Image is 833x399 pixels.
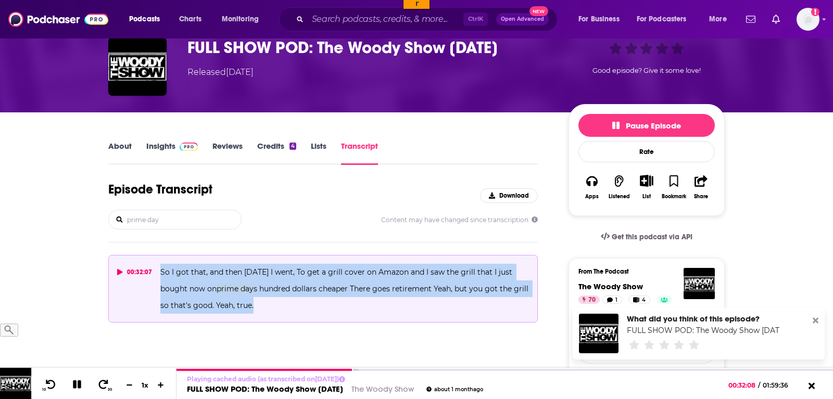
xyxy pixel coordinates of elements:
div: Rate [578,141,715,162]
span: For Business [578,12,620,27]
a: Show notifications dropdown [742,10,760,28]
button: open menu [630,11,702,28]
input: ASIN, PO, Alias, + more... [55,4,138,18]
a: Credits4 [257,141,296,165]
span: Pause Episode [612,121,681,131]
span: Logged in as HLodeiro [797,8,819,31]
a: InsightsPodchaser Pro [146,141,198,165]
a: 70 [578,295,600,304]
span: Download [499,192,529,199]
img: FULL SHOW POD: The Woody Show July 10th 2025 [108,37,167,96]
h3: From The Podcast [578,268,706,275]
span: / [758,381,760,389]
span: Get this podcast via API [612,233,692,241]
div: Show More ButtonList [633,168,660,206]
span: Open Advanced [501,17,544,22]
button: Show More Button [636,175,657,186]
button: Bookmark [660,168,687,206]
input: Search podcasts, credits, & more... [308,11,463,28]
div: What did you think of this episode? [627,314,780,324]
a: The Woody Show [578,281,643,291]
p: Playing cached audio (as transcribed on [DATE] ) [187,375,483,383]
span: 70 [588,295,596,305]
div: List [642,193,651,200]
button: Listened [605,168,633,206]
span: 30 [108,388,112,392]
span: 01:59:36 [760,381,799,389]
div: Released [DATE] [187,66,254,79]
a: View [160,10,178,18]
button: 10 [40,379,60,392]
button: Download [480,188,538,203]
a: 4 [628,295,650,304]
a: Show notifications dropdown [768,10,784,28]
button: 00:32:07So I got that, and then [DATE] I went, To get a grill cover on Amazon and I saw the grill... [108,255,538,323]
div: 1 x [136,381,154,389]
a: Copy [178,10,195,18]
h3: FULL SHOW POD: The Woody Show July 10th 2025 [187,37,552,58]
button: Show profile menu [797,8,819,31]
div: Apps [585,194,599,200]
img: Podchaser - Follow, Share and Rate Podcasts [8,9,108,29]
button: open menu [571,11,633,28]
span: So I got that, and then [DATE] I went, To get a grill cover on Amazon and I saw the grill that I ... [160,267,514,293]
svg: Add a profile image [811,8,819,16]
div: Search podcasts, credits, & more... [289,7,567,31]
span: New [529,6,548,16]
span: 10 [42,388,46,392]
a: About [108,141,132,165]
input: ASIN [160,3,210,10]
a: Transcript [341,141,378,165]
img: Podchaser Pro [180,143,198,151]
a: Get this podcast via API [592,224,701,250]
div: about 1 month ago [426,387,483,392]
span: Monitoring [222,12,259,27]
button: Open AdvancedNew [496,13,549,25]
button: open menu [122,11,173,28]
button: Pause Episode [578,114,715,137]
button: 30 [94,379,114,392]
div: 4 [289,143,296,150]
img: The Woody Show [684,268,715,299]
button: open menu [214,11,272,28]
a: The Woody Show [351,384,414,394]
img: FULL SHOW POD: The Woody Show July 10th 2025 [579,314,619,353]
span: Ctrl K [463,12,488,26]
span: 4 [642,295,646,305]
span: Charts [179,12,201,27]
a: Reviews [212,141,243,165]
a: Lists [311,141,326,165]
span: Good episode? Give it some love! [592,67,701,74]
span: Content may have changed since transcription. [381,216,538,224]
span: 1 [615,295,617,305]
button: open menu [702,11,740,28]
span: 00:32:08 [728,381,758,389]
button: Share [688,168,715,206]
input: Search transcript... [126,210,241,229]
a: Clear [195,10,212,18]
a: Charts [172,11,208,28]
div: 00:32:07 [117,264,152,280]
img: hlodeiro [26,4,39,17]
span: prime day [217,284,254,293]
div: Share [694,194,708,200]
img: User Profile [797,8,819,31]
div: Listened [609,194,630,200]
h1: Episode Transcript [108,182,212,197]
span: For Podcasters [637,12,687,27]
span: s hundred dollars cheaper There goes retirement Yeah, but you got the grill so that's good. Yeah,... [160,284,531,310]
a: FULL SHOW POD: The Woody Show July 10th 2025 [627,326,786,335]
a: FULL SHOW POD: The Woody Show [DATE] [187,384,343,394]
span: More [709,12,727,27]
span: Podcasts [129,12,160,27]
a: 1 [602,295,622,304]
div: Bookmark [662,194,686,200]
button: Apps [578,168,605,206]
